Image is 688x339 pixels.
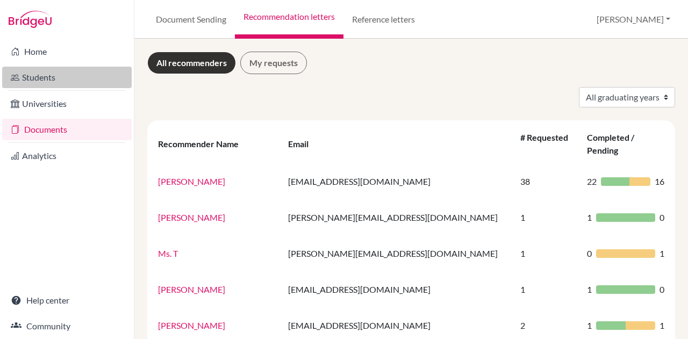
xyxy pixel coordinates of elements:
span: 1 [660,319,664,332]
a: [PERSON_NAME] [158,284,225,294]
span: 1 [587,319,592,332]
a: My requests [240,52,307,74]
a: Home [2,41,132,62]
span: 16 [655,175,664,188]
td: [PERSON_NAME][EMAIL_ADDRESS][DOMAIN_NAME] [282,199,514,235]
img: Bridge-U [9,11,52,28]
span: 1 [587,283,592,296]
a: [PERSON_NAME] [158,320,225,330]
span: 0 [660,283,664,296]
td: 38 [514,163,580,199]
a: Universities [2,93,132,114]
a: [PERSON_NAME] [158,176,225,186]
td: 1 [514,235,580,271]
a: Analytics [2,145,132,167]
button: [PERSON_NAME] [592,9,675,30]
a: Ms. T [158,248,178,258]
span: 1 [587,211,592,224]
td: 1 [514,199,580,235]
a: Students [2,67,132,88]
div: # Requested [520,132,568,155]
a: Community [2,315,132,337]
a: Documents [2,119,132,140]
span: 0 [587,247,592,260]
div: Completed / Pending [587,132,634,155]
span: 22 [587,175,597,188]
span: 0 [660,211,664,224]
a: Help center [2,290,132,311]
td: [EMAIL_ADDRESS][DOMAIN_NAME] [282,163,514,199]
td: [PERSON_NAME][EMAIL_ADDRESS][DOMAIN_NAME] [282,235,514,271]
div: Email [288,139,319,149]
span: 1 [660,247,664,260]
td: [EMAIL_ADDRESS][DOMAIN_NAME] [282,271,514,307]
a: [PERSON_NAME] [158,212,225,222]
a: All recommenders [147,52,236,74]
td: 1 [514,271,580,307]
div: Recommender Name [158,139,249,149]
